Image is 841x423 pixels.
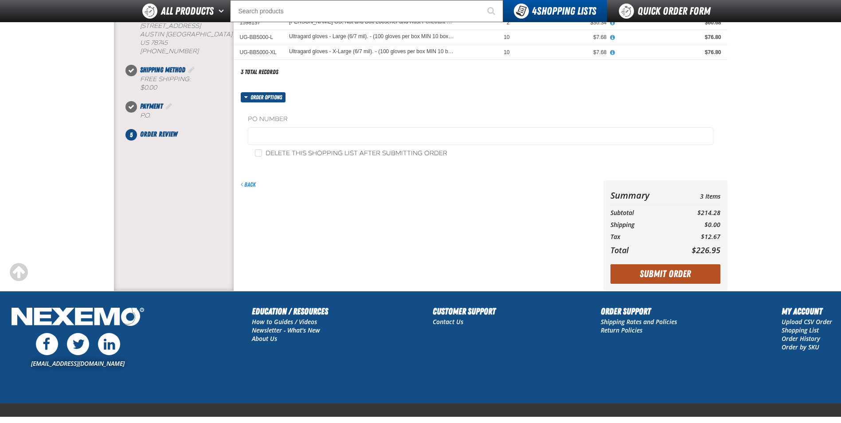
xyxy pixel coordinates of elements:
[241,92,286,102] button: Order options
[241,68,278,76] div: 3 total records
[610,231,674,243] th: Tax
[601,317,677,326] a: Shipping Rates and Policies
[433,317,463,326] a: Contact Us
[673,231,720,243] td: $12.67
[610,207,674,219] th: Subtotal
[504,49,509,55] span: 10
[504,34,509,40] span: 10
[241,181,256,188] a: Back
[522,19,607,26] div: $30.34
[252,317,317,326] a: How to Guides / Videos
[606,34,618,42] button: View All Prices for Ultragard gloves - Large (6/7 mil). - (100 gloves per box MIN 10 box order)
[164,102,173,110] a: Edit Payment
[606,49,618,57] button: View All Prices for Ultragard gloves - X-Large (6/7 mil). - (100 gloves per box MIN 10 box order)
[140,47,199,55] bdo: [PHONE_NUMBER]
[140,75,234,92] div: Free Shipping:
[433,305,496,318] h2: Customer Support
[131,65,234,101] li: Shipping Method. Step 3 of 5. Completed
[140,130,177,138] span: Order Review
[140,31,164,38] span: AUSTIN
[187,66,196,74] a: Edit Shipping Method
[140,112,234,120] div: P.O.
[782,305,832,318] h2: My Account
[289,19,454,25] a: [PERSON_NAME] OS, Nut and Bolt Loosener and Rust Penetrant 20 oz. Aerosol Can (Pack of 3)
[140,84,157,91] strong: $0.00
[255,149,262,157] input: Delete this shopping list after submitting order
[140,102,163,110] span: Payment
[234,45,283,59] td: UG-BB5000-XL
[606,19,618,27] button: View All Prices for Rusty OS, Nut and Bolt Loosener and Rust Penetrant 20 oz. Aerosol Can (Pack o...
[610,188,674,203] th: Summary
[140,66,185,74] span: Shipping Method
[619,34,721,41] div: $76.80
[619,19,721,26] div: $60.68
[255,149,447,158] label: Delete this shopping list after submitting order
[9,262,28,282] div: Scroll to the top
[619,49,721,56] div: $76.80
[161,3,214,19] span: All Products
[532,5,537,17] strong: 4
[140,39,149,47] span: US
[166,31,232,38] span: [GEOGRAPHIC_DATA]
[289,34,454,40] a: Ultragard gloves - Large (6/7 mil). - (100 gloves per box MIN 10 box order)
[131,101,234,129] li: Payment. Step 4 of 5. Completed
[522,49,607,56] div: $7.68
[252,334,277,343] a: About Us
[289,49,454,55] a: Ultragard gloves - X-Large (6/7 mil). - (100 gloves per box MIN 10 box order)
[610,243,674,257] th: Total
[692,245,720,255] span: $226.95
[9,305,147,331] img: Nexemo Logo
[601,326,642,334] a: Return Policies
[782,317,832,326] a: Upload CSV Order
[131,3,234,64] li: Shipping Information. Step 2 of 5. Completed
[234,30,283,45] td: UG-BB5000-L
[522,34,607,41] div: $7.68
[125,129,137,141] span: 5
[31,359,125,368] a: [EMAIL_ADDRESS][DOMAIN_NAME]
[610,219,674,231] th: Shipping
[610,264,720,284] button: Submit Order
[782,334,820,343] a: Order History
[252,305,328,318] h2: Education / Resources
[248,115,713,124] label: PO Number
[234,16,283,30] td: 1598137
[782,326,819,334] a: Shopping List
[673,219,720,231] td: $0.00
[673,188,720,203] td: 3 Items
[673,207,720,219] td: $214.28
[601,305,677,318] h2: Order Support
[782,343,819,351] a: Order by SKU
[532,5,596,17] span: Shopping Lists
[250,92,286,102] span: Order options
[131,129,234,140] li: Order Review. Step 5 of 5. Not Completed
[151,39,168,47] bdo: 78745
[507,20,510,26] span: 2
[252,326,320,334] a: Newsletter - What's New
[140,22,201,30] span: [STREET_ADDRESS]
